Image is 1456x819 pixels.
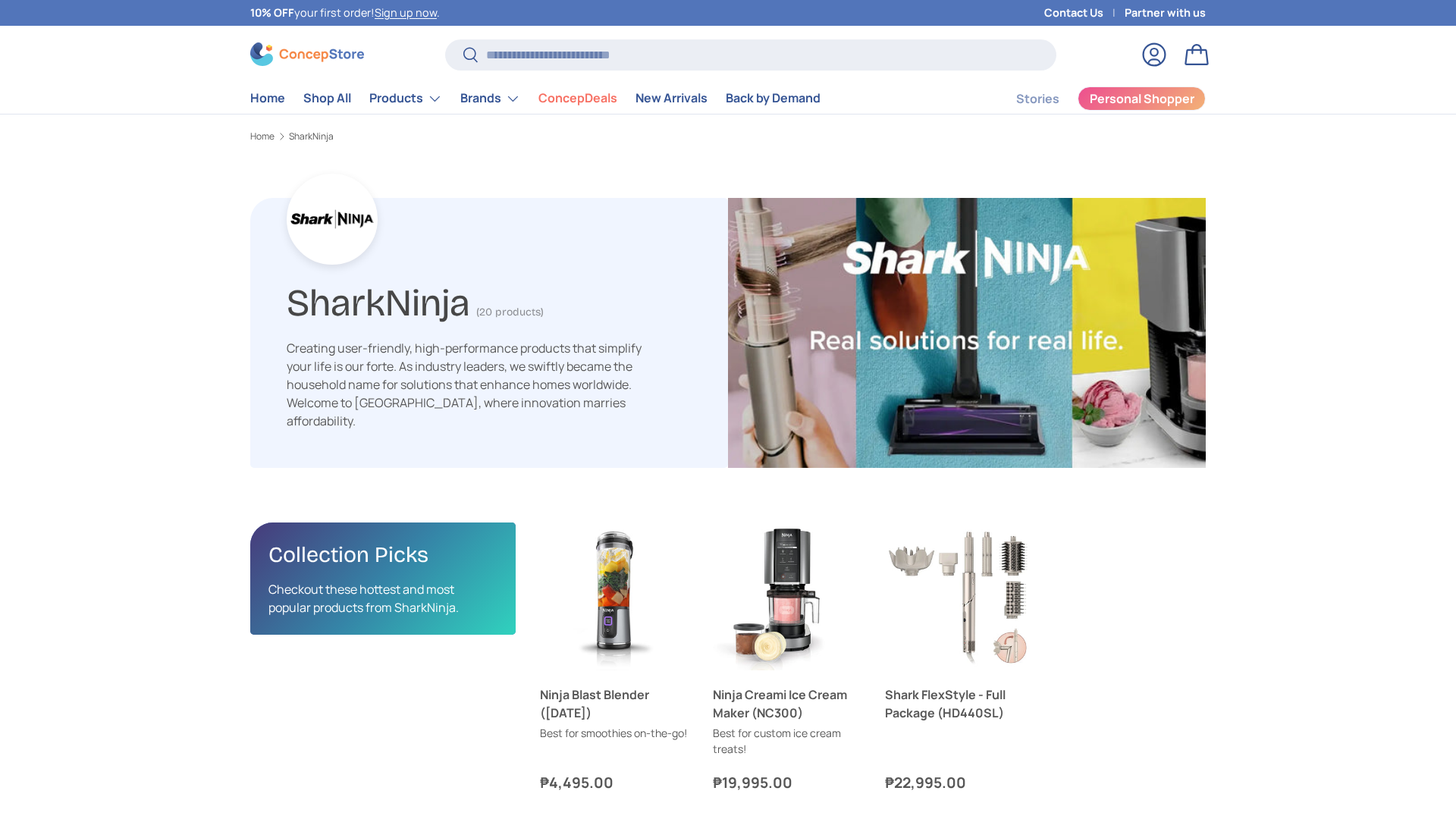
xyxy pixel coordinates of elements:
[250,5,294,20] strong: 10% OFF
[287,275,470,325] h1: SharkNinja
[713,522,861,671] a: Ninja Creami Ice Cream Maker (NC300)
[250,42,364,66] img: ConcepStore
[538,83,617,113] a: ConcepDeals
[451,83,529,114] summary: Brands
[885,522,1034,671] a: Shark FlexStyle - Full Package (HD440SL)
[728,198,1206,468] img: SharkNinja
[540,686,689,722] a: Ninja Blast Blender ([DATE])
[250,5,440,21] p: your first order! .
[980,83,1206,114] nav: Secondary
[540,522,689,671] a: Ninja Blast Blender (BC151)
[303,83,351,113] a: Shop All
[1016,84,1059,114] a: Stories
[1078,86,1206,111] a: Personal Shopper
[635,83,708,113] a: New Arrivals
[250,132,275,141] a: Home
[369,83,442,114] a: Products
[268,541,497,569] h2: Collection Picks
[250,83,821,114] nav: Primary
[1090,93,1194,105] span: Personal Shopper
[268,580,497,617] p: Checkout these hottest and most popular products from SharkNinja.
[360,83,451,114] summary: Products
[460,83,520,114] a: Brands
[476,306,544,318] span: (20 products)
[250,83,285,113] a: Home
[1044,5,1125,21] a: Contact Us
[289,132,334,141] a: SharkNinja
[885,686,1034,722] a: Shark FlexStyle - Full Package (HD440SL)
[713,686,861,722] a: Ninja Creami Ice Cream Maker (NC300)
[1125,5,1206,21] a: Partner with us
[726,83,821,113] a: Back by Demand
[250,130,1206,143] nav: Breadcrumbs
[375,5,437,20] a: Sign up now
[287,339,643,430] div: Creating user-friendly, high-performance products that simplify your life is our forte. As indust...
